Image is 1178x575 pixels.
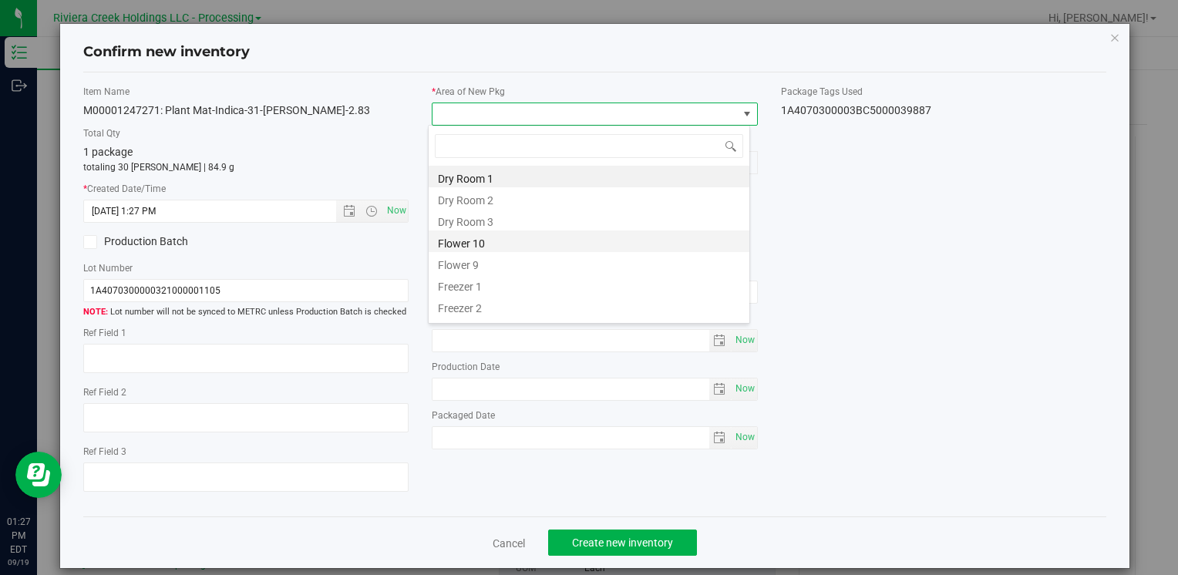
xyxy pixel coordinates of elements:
[432,85,757,99] label: Area of New Pkg
[709,378,732,400] span: select
[572,536,673,549] span: Create new inventory
[83,103,409,119] div: M00001247271: Plant Mat-Indica-31-[PERSON_NAME]-2.83
[432,409,757,422] label: Packaged Date
[83,234,234,250] label: Production Batch
[781,85,1106,99] label: Package Tags Used
[732,427,757,449] span: select
[83,160,409,174] p: totaling 30 [PERSON_NAME] | 84.9 g
[709,427,732,449] span: select
[83,261,409,275] label: Lot Number
[432,360,757,374] label: Production Date
[15,452,62,498] iframe: Resource center
[358,205,385,217] span: Open the time view
[732,378,758,400] span: Set Current date
[732,378,757,400] span: select
[83,182,409,196] label: Created Date/Time
[493,536,525,551] a: Cancel
[83,445,409,459] label: Ref Field 3
[383,200,409,222] span: Set Current date
[548,530,697,556] button: Create new inventory
[83,126,409,140] label: Total Qty
[732,330,757,351] span: select
[336,205,362,217] span: Open the date view
[709,330,732,351] span: select
[83,85,409,99] label: Item Name
[83,146,133,158] span: 1 package
[83,306,409,319] span: Lot number will not be synced to METRC unless Production Batch is checked
[732,329,758,351] span: Set Current date
[781,103,1106,119] div: 1A4070300003BC5000039887
[83,42,250,62] h4: Confirm new inventory
[83,326,409,340] label: Ref Field 1
[83,385,409,399] label: Ref Field 2
[732,426,758,449] span: Set Current date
